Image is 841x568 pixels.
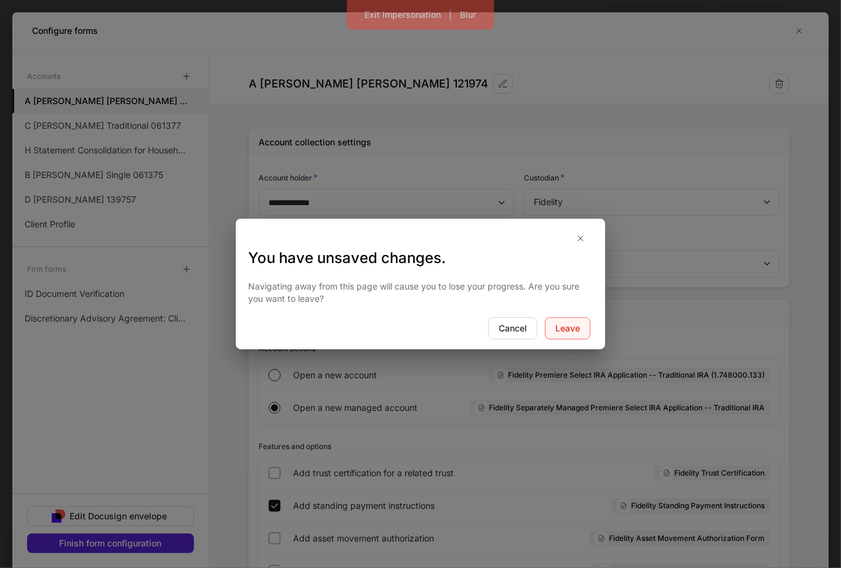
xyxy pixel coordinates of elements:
div: Cancel [499,322,527,335]
h3: You have unsaved changes. [248,248,593,268]
div: Blur [461,9,477,21]
button: Leave [545,317,590,339]
div: Exit Impersonation [365,9,441,21]
div: Leave [555,322,580,335]
p: Navigating away from this page will cause you to lose your progress. Are you sure you want to leave? [248,280,593,305]
button: Cancel [488,317,537,339]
